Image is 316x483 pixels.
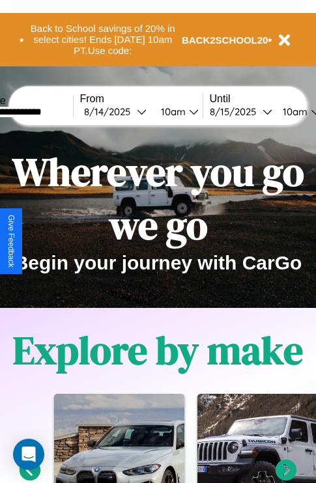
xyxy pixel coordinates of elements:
[210,105,263,118] div: 8 / 15 / 2025
[182,34,268,46] b: BACK2SCHOOL20
[80,105,151,118] button: 8/14/2025
[24,20,182,60] button: Back to School savings of 20% in select cities! Ends [DATE] 10am PT.Use code:
[84,105,137,118] div: 8 / 14 / 2025
[80,93,203,105] label: From
[7,215,16,268] div: Give Feedback
[151,105,203,118] button: 10am
[13,324,303,377] h1: Explore by make
[154,105,189,118] div: 10am
[276,105,311,118] div: 10am
[13,439,44,470] div: Open Intercom Messenger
